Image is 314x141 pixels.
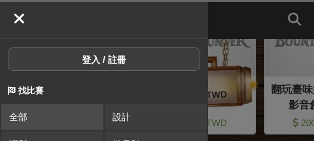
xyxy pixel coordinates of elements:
a: 全部 [1,104,103,130]
span: 找比賽 [18,86,44,96]
span: 設計 [112,112,131,122]
a: 設計 [105,104,207,130]
span: 全部 [9,112,27,122]
button: 登入 / 註冊 [8,47,200,71]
